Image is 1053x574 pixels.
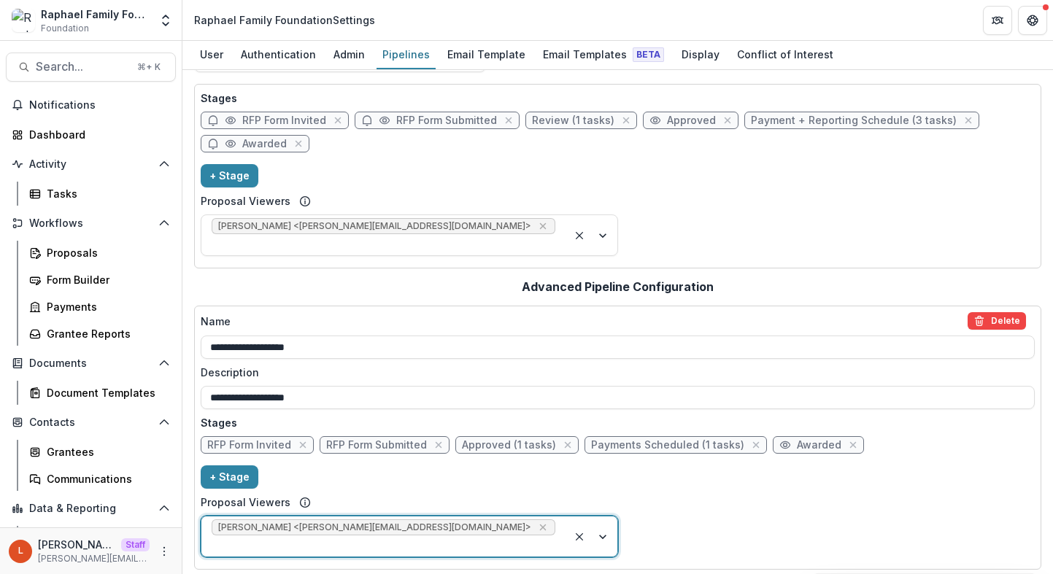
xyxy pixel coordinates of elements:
[47,326,164,341] div: Grantee Reports
[235,41,322,69] a: Authentication
[667,115,716,127] span: Approved
[571,528,588,546] div: Clear selected options
[12,9,35,32] img: Raphael Family Foundation
[633,47,664,62] span: Beta
[968,312,1026,330] button: delete
[751,115,957,127] span: Payment + Reporting Schedule (3 tasks)
[23,381,176,405] a: Document Templates
[41,7,150,22] div: Raphael Family Foundation
[242,115,326,127] span: RFP Form Invited
[676,41,725,69] a: Display
[377,44,436,65] div: Pipelines
[23,467,176,491] a: Communications
[23,182,176,206] a: Tasks
[23,322,176,346] a: Grantee Reports
[201,465,258,489] button: + Stage
[846,438,860,452] button: close
[47,444,164,459] div: Grantees
[6,497,176,520] button: Open Data & Reporting
[6,123,176,147] a: Dashboard
[29,158,153,171] span: Activity
[731,44,839,65] div: Conflict of Interest
[532,115,614,127] span: Review (1 tasks)
[201,164,258,187] button: + Stage
[326,439,427,451] span: RFP Form Submitted
[676,44,725,65] div: Display
[431,438,446,452] button: close
[1018,6,1047,35] button: Get Help
[218,522,531,532] span: [PERSON_NAME] <[PERSON_NAME][EMAIL_ADDRESS][DOMAIN_NAME]>
[983,6,1012,35] button: Partners
[501,113,516,128] button: close
[328,41,371,69] a: Admin
[536,219,550,233] div: Remove Anu Gupta <anu@raphaelfamilyfoundation.org>
[201,193,290,209] label: Proposal Viewers
[155,6,176,35] button: Open entity switcher
[29,217,153,230] span: Workflows
[536,520,550,535] div: Remove Anu Gupta <anu@raphaelfamilyfoundation.org>
[47,272,164,287] div: Form Builder
[29,127,164,142] div: Dashboard
[41,22,89,35] span: Foundation
[537,44,670,65] div: Email Templates
[218,221,531,231] span: [PERSON_NAME] <[PERSON_NAME][EMAIL_ADDRESS][DOMAIN_NAME]>
[6,93,176,117] button: Notifications
[6,411,176,434] button: Open Contacts
[749,438,763,452] button: close
[377,41,436,69] a: Pipelines
[591,439,744,451] span: Payments Scheduled (1 tasks)
[201,495,290,510] label: Proposal Viewers
[619,113,633,128] button: close
[201,314,231,329] p: Name
[731,41,839,69] a: Conflict of Interest
[201,415,1035,430] p: Stages
[6,53,176,82] button: Search...
[207,439,291,451] span: RFP Form Invited
[201,365,1026,380] label: Description
[188,9,381,31] nav: breadcrumb
[47,245,164,260] div: Proposals
[571,227,588,244] div: Clear selected options
[47,385,164,400] div: Document Templates
[47,186,164,201] div: Tasks
[331,113,345,128] button: close
[23,268,176,292] a: Form Builder
[720,113,735,128] button: close
[235,44,322,65] div: Authentication
[242,138,287,150] span: Awarded
[328,44,371,65] div: Admin
[462,439,556,451] span: Approved (1 tasks)
[29,357,153,370] span: Documents
[201,90,1035,106] p: Stages
[134,59,163,75] div: ⌘ + K
[961,113,976,128] button: close
[6,352,176,375] button: Open Documents
[522,280,714,294] h2: Advanced Pipeline Configuration
[560,438,575,452] button: close
[36,60,128,74] span: Search...
[47,299,164,314] div: Payments
[23,295,176,319] a: Payments
[18,546,23,556] div: Lucy
[23,440,176,464] a: Grantees
[6,212,176,235] button: Open Workflows
[121,538,150,551] p: Staff
[441,44,531,65] div: Email Template
[194,44,229,65] div: User
[296,438,310,452] button: close
[797,439,841,451] span: Awarded
[194,41,229,69] a: User
[537,41,670,69] a: Email Templates Beta
[38,552,150,565] p: [PERSON_NAME][EMAIL_ADDRESS][DOMAIN_NAME]
[23,241,176,265] a: Proposals
[29,416,153,429] span: Contacts
[29,99,170,112] span: Notifications
[155,543,173,560] button: More
[441,41,531,69] a: Email Template
[291,136,306,151] button: close
[6,152,176,176] button: Open Activity
[396,115,497,127] span: RFP Form Submitted
[47,471,164,486] div: Communications
[194,12,375,28] div: Raphael Family Foundation Settings
[23,526,176,550] a: Dashboard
